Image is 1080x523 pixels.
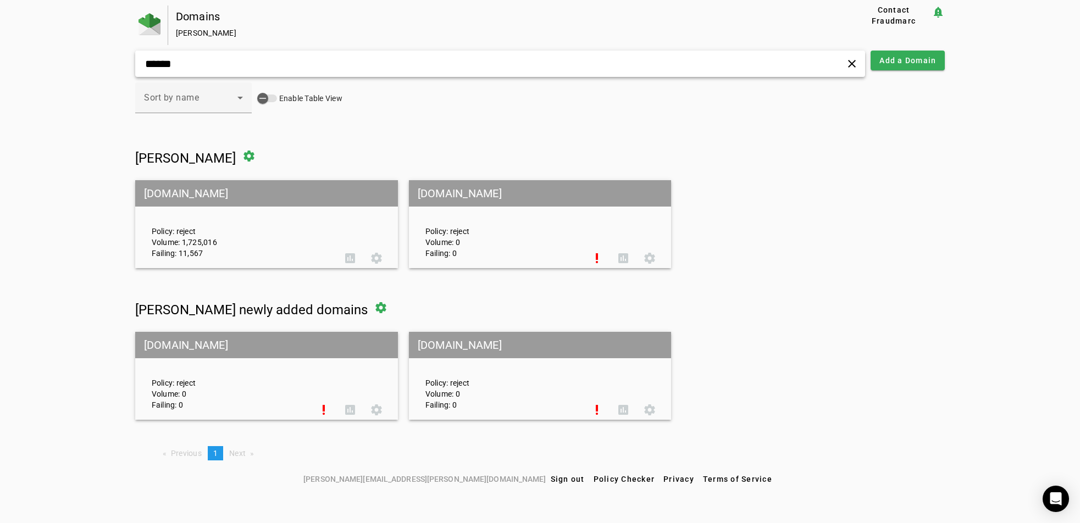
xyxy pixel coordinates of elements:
[855,5,932,25] button: Contact Fraudmarc
[409,332,672,358] mat-grid-tile-header: [DOMAIN_NAME]
[144,92,199,103] span: Sort by name
[139,13,160,35] img: Fraudmarc Logo
[663,475,694,483] span: Privacy
[171,449,202,458] span: Previous
[363,397,390,423] button: Settings
[589,469,660,489] button: Policy Checker
[135,5,945,45] app-page-header: Domains
[584,397,610,423] button: Set Up
[703,475,772,483] span: Terms of Service
[135,332,398,358] mat-grid-tile-header: [DOMAIN_NAME]
[551,475,585,483] span: Sign out
[337,245,363,271] button: DMARC Report
[229,449,246,458] span: Next
[213,449,218,458] span: 1
[303,473,546,485] span: [PERSON_NAME][EMAIL_ADDRESS][PERSON_NAME][DOMAIN_NAME]
[363,245,390,271] button: Settings
[417,342,584,410] div: Policy: reject Volume: 0 Failing: 0
[1043,486,1069,512] div: Open Intercom Messenger
[143,342,311,410] div: Policy: reject Volume: 0 Failing: 0
[417,190,584,259] div: Policy: reject Volume: 0 Failing: 0
[932,5,945,19] mat-icon: notification_important
[135,180,398,207] mat-grid-tile-header: [DOMAIN_NAME]
[610,245,636,271] button: DMARC Report
[337,397,363,423] button: DMARC Report
[176,27,821,38] div: [PERSON_NAME]
[659,469,699,489] button: Privacy
[699,469,777,489] button: Terms of Service
[409,180,672,207] mat-grid-tile-header: [DOMAIN_NAME]
[277,93,342,104] label: Enable Table View
[636,397,663,423] button: Settings
[594,475,655,483] span: Policy Checker
[143,190,337,259] div: Policy: reject Volume: 1,725,016 Failing: 11,567
[135,446,945,460] nav: Pagination
[135,151,236,166] span: [PERSON_NAME]
[860,4,927,26] span: Contact Fraudmarc
[871,51,945,70] button: Add a Domain
[879,55,936,66] span: Add a Domain
[584,245,610,271] button: Set Up
[135,302,368,318] span: [PERSON_NAME] newly added domains
[636,245,663,271] button: Settings
[546,469,589,489] button: Sign out
[311,397,337,423] button: Set Up
[610,397,636,423] button: DMARC Report
[176,11,821,22] div: Domains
